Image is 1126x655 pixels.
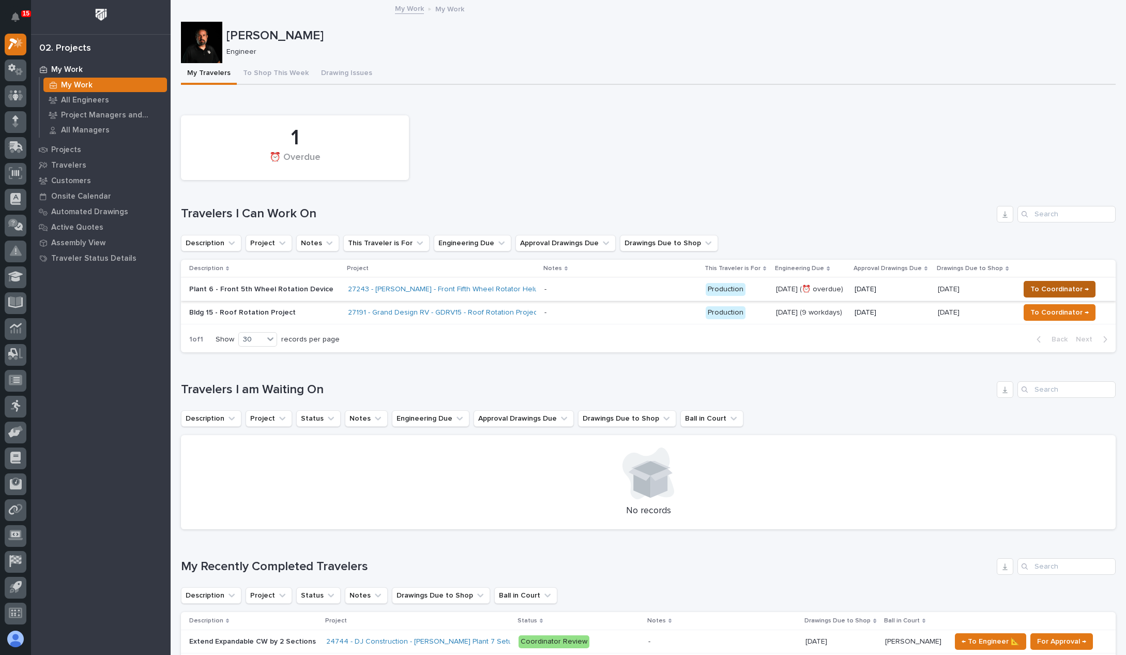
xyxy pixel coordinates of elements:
[544,308,546,317] div: -
[239,334,264,345] div: 30
[1017,558,1116,575] input: Search
[31,219,171,235] a: Active Quotes
[281,335,340,344] p: records per page
[1024,304,1095,321] button: To Coordinator →
[296,410,341,427] button: Status
[395,2,424,14] a: My Work
[61,81,93,90] p: My Work
[31,62,171,77] a: My Work
[181,559,993,574] h1: My Recently Completed Travelers
[61,111,163,120] p: Project Managers and Engineers
[804,615,871,627] p: Drawings Due to Shop
[315,63,378,85] button: Drawing Issues
[1017,206,1116,222] input: Search
[392,410,469,427] button: Engineering Due
[855,285,930,294] p: [DATE]
[776,308,846,317] p: [DATE] (9 workdays)
[515,235,616,251] button: Approval Drawings Due
[92,5,111,24] img: Workspace Logo
[51,223,103,232] p: Active Quotes
[31,142,171,157] a: Projects
[31,173,171,188] a: Customers
[40,123,171,137] a: All Managers
[648,637,650,646] div: -
[181,278,1116,301] tr: Plant 6 - Front 5th Wheel Rotation Device27243 - [PERSON_NAME] - Front Fifth Wheel Rotator Helux ...
[519,635,589,648] div: Coordinator Review
[325,615,347,627] p: Project
[13,12,26,29] div: Notifications15
[5,628,26,650] button: users-avatar
[775,263,824,274] p: Engineering Due
[189,615,223,627] p: Description
[216,335,234,344] p: Show
[31,235,171,250] a: Assembly View
[51,254,136,263] p: Traveler Status Details
[246,587,292,604] button: Project
[435,3,464,14] p: My Work
[937,263,1003,274] p: Drawings Due to Shop
[40,93,171,107] a: All Engineers
[31,188,171,204] a: Onsite Calendar
[680,410,743,427] button: Ball in Court
[854,263,922,274] p: Approval Drawings Due
[518,615,537,627] p: Status
[620,235,718,251] button: Drawings Due to Shop
[51,207,128,217] p: Automated Drawings
[296,235,339,251] button: Notes
[246,235,292,251] button: Project
[1017,381,1116,398] input: Search
[5,6,26,28] button: Notifications
[23,10,29,17] p: 15
[1024,281,1095,297] button: To Coordinator →
[31,157,171,173] a: Travelers
[40,78,171,92] a: My Work
[1076,335,1099,344] span: Next
[1030,283,1089,295] span: To Coordinator →
[578,410,676,427] button: Drawings Due to Shop
[343,235,430,251] button: This Traveler is For
[647,615,666,627] p: Notes
[805,635,829,646] p: [DATE]
[61,126,110,135] p: All Managers
[181,630,1116,653] tr: Extend Expandable CW by 2 SectionsExtend Expandable CW by 2 Sections 24744 - DJ Construction - [P...
[884,615,920,627] p: Ball in Court
[347,263,369,274] p: Project
[474,410,574,427] button: Approval Drawings Due
[226,28,1112,43] p: [PERSON_NAME]
[392,587,490,604] button: Drawings Due to Shop
[434,235,511,251] button: Engineering Due
[494,587,557,604] button: Ball in Court
[543,263,562,274] p: Notes
[61,96,109,105] p: All Engineers
[51,65,83,75] p: My Work
[326,637,516,646] a: 24744 - DJ Construction - [PERSON_NAME] Plant 7 Setup
[189,285,340,294] p: Plant 6 - Front 5th Wheel Rotation Device
[955,633,1026,650] button: ← To Engineer 📐
[193,505,1103,517] p: No records
[706,283,745,296] div: Production
[706,306,745,319] div: Production
[345,410,388,427] button: Notes
[938,283,962,294] p: [DATE]
[181,410,241,427] button: Description
[51,176,91,186] p: Customers
[181,63,237,85] button: My Travelers
[1030,306,1089,319] span: To Coordinator →
[962,635,1020,648] span: ← To Engineer 📐
[51,239,105,248] p: Assembly View
[705,263,760,274] p: This Traveler is For
[345,587,388,604] button: Notes
[181,301,1116,324] tr: Bldg 15 - Roof Rotation Project27191 - Grand Design RV - GDRV15 - Roof Rotation Project - Product...
[296,587,341,604] button: Status
[544,285,546,294] div: -
[226,48,1107,56] p: Engineer
[51,145,81,155] p: Projects
[1037,635,1086,648] span: For Approval →
[51,192,111,201] p: Onsite Calendar
[51,161,86,170] p: Travelers
[181,235,241,251] button: Description
[40,108,171,122] a: Project Managers and Engineers
[348,308,539,317] a: 27191 - Grand Design RV - GDRV15 - Roof Rotation Project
